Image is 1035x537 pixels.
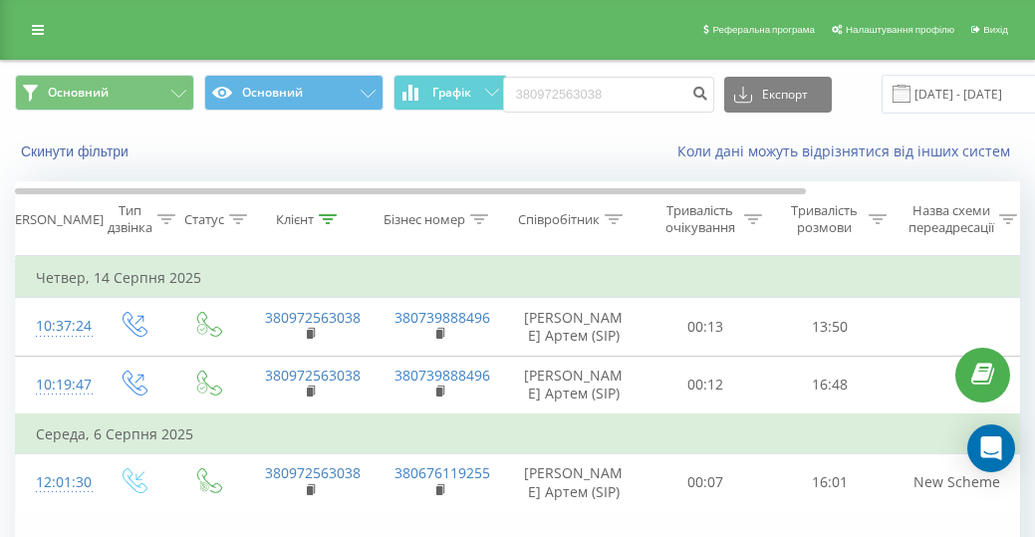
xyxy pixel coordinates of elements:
[184,211,224,228] div: Статус
[908,202,994,236] div: Назва схеми переадресації
[504,356,644,414] td: [PERSON_NAME] Артем (SIP)
[15,142,138,160] button: Скинути фільтри
[394,366,490,385] a: 380739888496
[785,202,864,236] div: Тривалість розмови
[518,211,600,228] div: Співробітник
[768,356,893,414] td: 16:48
[768,298,893,356] td: 13:50
[108,202,152,236] div: Тип дзвінка
[504,298,644,356] td: [PERSON_NAME] Артем (SIP)
[504,453,644,511] td: [PERSON_NAME] Артем (SIP)
[36,366,76,404] div: 10:19:47
[265,366,361,385] a: 380972563038
[644,453,768,511] td: 00:07
[724,77,832,113] button: Експорт
[644,356,768,414] td: 00:12
[276,211,314,228] div: Клієнт
[394,308,490,327] a: 380739888496
[36,463,76,502] div: 12:01:30
[204,75,384,111] button: Основний
[393,75,508,111] button: Графік
[3,211,104,228] div: [PERSON_NAME]
[432,86,471,100] span: Графік
[893,453,1022,511] td: New Scheme
[677,141,1020,160] a: Коли дані можуть відрізнятися вiд інших систем
[503,77,714,113] input: Пошук за номером
[712,24,815,35] span: Реферальна програма
[644,298,768,356] td: 00:13
[394,463,490,482] a: 380676119255
[265,463,361,482] a: 380972563038
[15,75,194,111] button: Основний
[265,308,361,327] a: 380972563038
[983,24,1008,35] span: Вихід
[660,202,739,236] div: Тривалість очікування
[768,453,893,511] td: 16:01
[384,211,465,228] div: Бізнес номер
[48,85,109,101] span: Основний
[36,307,76,346] div: 10:37:24
[967,424,1015,472] div: Open Intercom Messenger
[846,24,954,35] span: Налаштування профілю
